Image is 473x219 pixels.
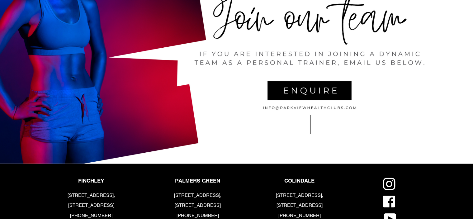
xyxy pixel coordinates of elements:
p: [STREET_ADDRESS] [173,202,222,209]
p: PALMERS GREEN [173,178,222,184]
p: [STREET_ADDRESS] [275,202,324,209]
p: [STREET_ADDRESS], [67,192,116,199]
p: [STREET_ADDRESS], [275,192,324,199]
p: FINCHLEY [67,178,116,184]
p: [STREET_ADDRESS], [173,192,222,199]
p: COLINDALE [275,178,324,184]
p: [STREET_ADDRESS] [67,202,116,209]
